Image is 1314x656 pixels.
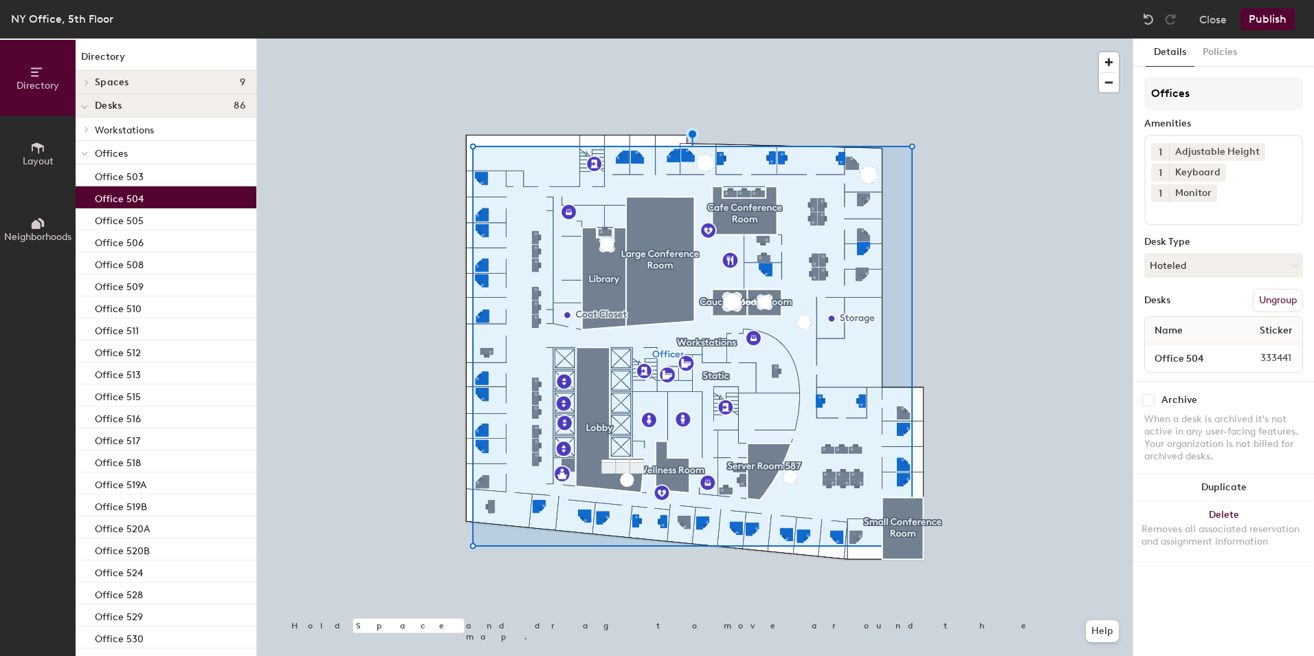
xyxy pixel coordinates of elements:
div: Monitor [1169,184,1217,202]
span: 1 [1159,166,1162,180]
span: Neighborhoods [4,231,71,243]
img: Redo [1163,12,1177,26]
p: Office 519B [95,497,147,513]
div: Removes all associated reservation and assignment information [1142,523,1306,548]
p: Office 511 [95,321,139,337]
div: Amenities [1144,118,1303,129]
button: DeleteRemoves all associated reservation and assignment information [1133,501,1314,562]
span: 1 [1159,145,1162,160]
button: Duplicate [1133,474,1314,501]
input: Unnamed desk [1148,349,1227,368]
button: Publish [1240,8,1295,30]
button: Policies [1194,39,1245,67]
span: Offices [95,148,128,160]
div: NY Office, 5th Floor [11,10,113,28]
p: Office 506 [95,233,144,249]
p: Office 529 [95,607,143,623]
div: Archive [1161,395,1197,406]
p: Office 510 [95,299,142,315]
p: Office 517 [95,431,140,447]
button: 1 [1151,143,1169,161]
button: Close [1199,8,1227,30]
span: Layout [23,155,54,167]
span: Desks [95,100,122,111]
h1: Directory [76,50,256,71]
span: 333441 [1227,351,1300,366]
button: Help [1086,620,1119,642]
button: 1 [1151,164,1169,182]
p: Office 503 [95,167,144,183]
p: Office 515 [95,387,141,403]
span: Workstations [95,124,154,136]
p: Office 524 [95,563,143,579]
p: Office 520B [95,541,150,557]
p: Office 519A [95,475,146,491]
p: Office 504 [95,189,144,205]
p: Office 505 [95,211,144,227]
p: Office 520A [95,519,150,535]
div: When a desk is archived it's not active in any user-facing features. Your organization is not bil... [1144,413,1303,463]
span: 1 [1159,186,1162,201]
p: Office 518 [95,453,141,469]
p: Office 516 [95,409,141,425]
span: 86 [234,100,245,111]
button: Ungroup [1253,289,1303,312]
p: Office 530 [95,629,144,645]
p: Office 512 [95,343,141,359]
span: 9 [240,77,245,88]
span: Name [1148,318,1190,343]
p: Office 508 [95,255,144,271]
p: Office 528 [95,585,143,601]
div: Desk Type [1144,237,1303,248]
img: Undo [1142,12,1155,26]
button: Details [1146,39,1194,67]
p: Office 509 [95,277,144,293]
button: 1 [1151,184,1169,202]
div: Keyboard [1169,164,1226,182]
span: Directory [16,80,59,91]
div: Adjustable Height [1169,143,1265,161]
div: Desks [1144,295,1170,306]
span: Spaces [95,77,129,88]
p: Office 513 [95,365,141,381]
button: Hoteled [1144,253,1303,278]
span: Sticker [1253,318,1300,343]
